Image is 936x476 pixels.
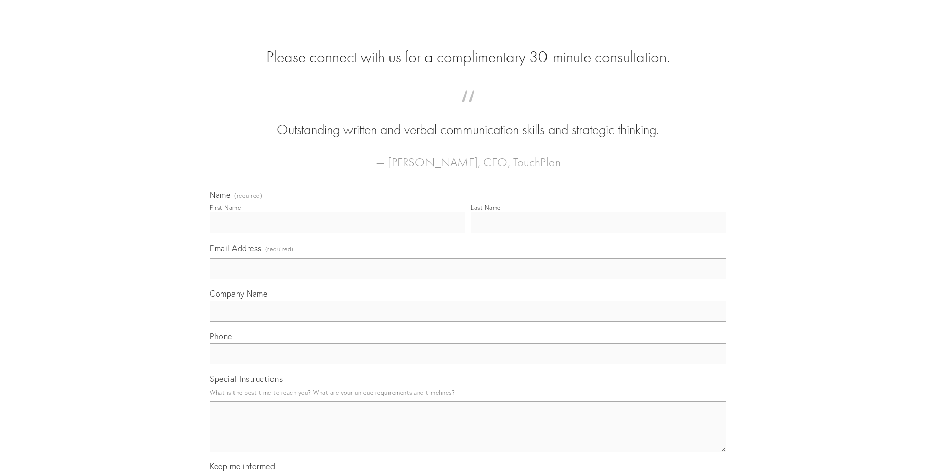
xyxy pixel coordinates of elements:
span: Phone [210,331,232,341]
span: Special Instructions [210,374,283,384]
span: “ [226,100,710,120]
span: Company Name [210,288,267,299]
span: Keep me informed [210,461,275,471]
p: What is the best time to reach you? What are your unique requirements and timelines? [210,386,726,399]
span: (required) [234,193,262,199]
span: Name [210,190,230,200]
span: (required) [265,242,294,256]
figcaption: — [PERSON_NAME], CEO, TouchPlan [226,140,710,172]
div: First Name [210,204,241,211]
span: Email Address [210,243,262,253]
h2: Please connect with us for a complimentary 30-minute consultation. [210,48,726,67]
blockquote: Outstanding written and verbal communication skills and strategic thinking. [226,100,710,140]
div: Last Name [471,204,501,211]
